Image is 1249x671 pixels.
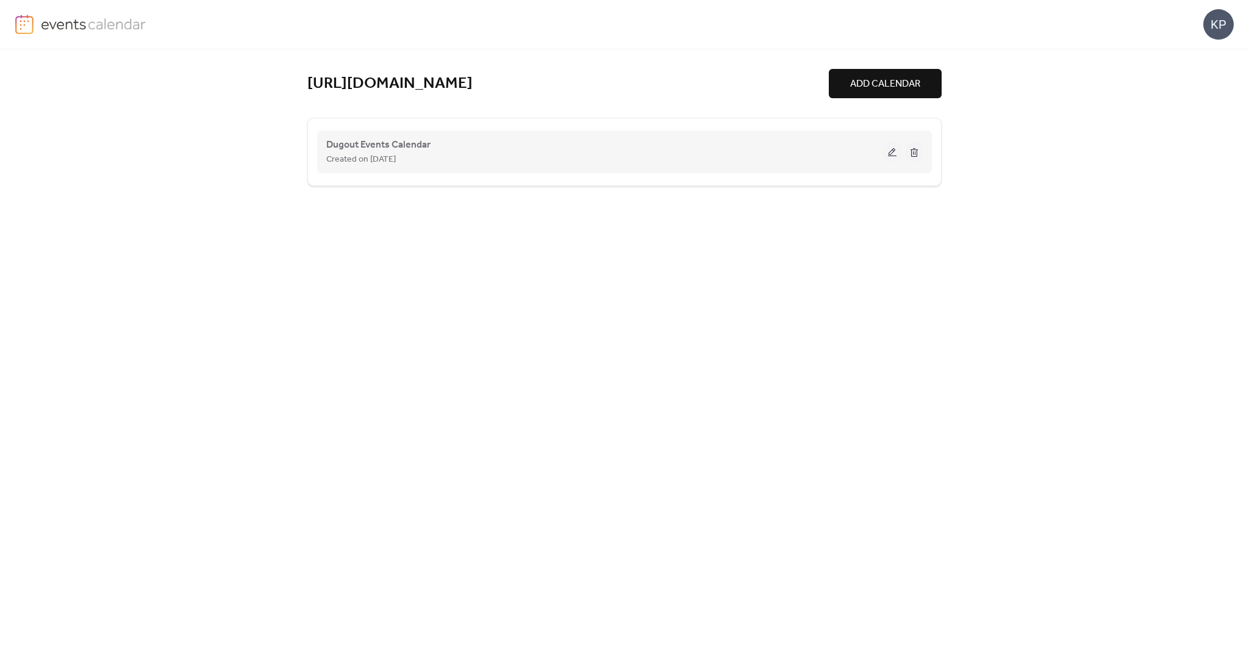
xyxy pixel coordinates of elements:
[41,15,146,33] img: logo-type
[326,152,396,167] span: Created on [DATE]
[307,74,473,94] a: [URL][DOMAIN_NAME]
[829,69,942,98] button: ADD CALENDAR
[850,77,920,91] span: ADD CALENDAR
[15,15,34,34] img: logo
[326,138,431,152] span: Dugout Events Calendar
[1203,9,1234,40] div: KP
[326,142,431,148] a: Dugout Events Calendar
